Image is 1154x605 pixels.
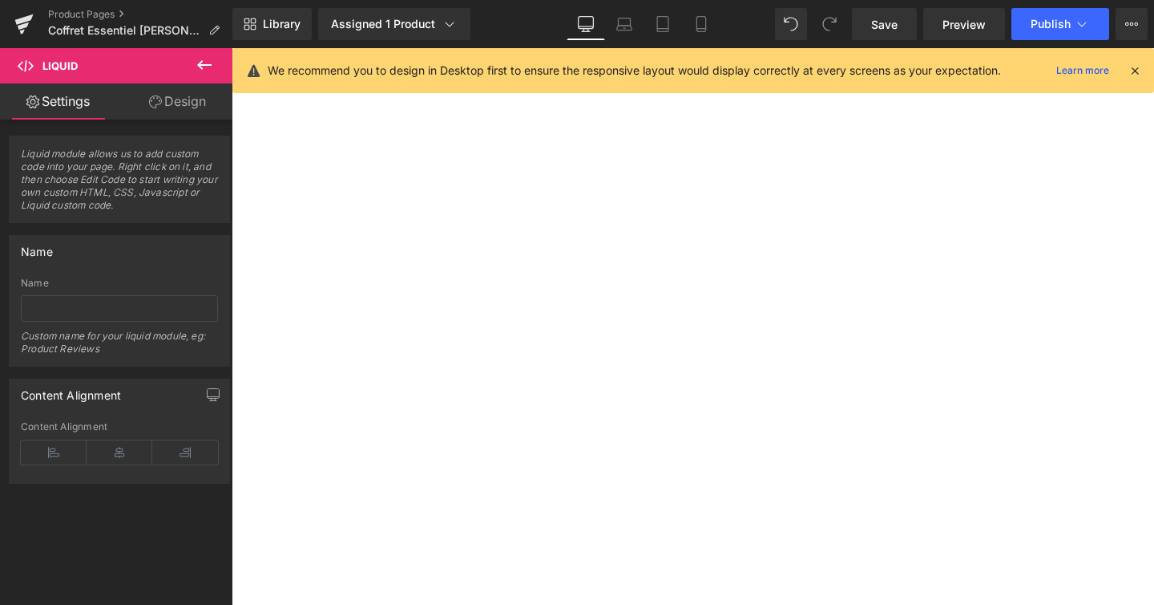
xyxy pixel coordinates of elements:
[923,8,1005,40] a: Preview
[21,148,218,222] span: Liquid module allows us to add custom code into your page. Right click on it, and then choose Edi...
[1050,61,1116,80] a: Learn more
[21,380,121,402] div: Content Alignment
[21,330,218,366] div: Custom name for your liquid module, eg: Product Reviews
[42,59,78,72] span: Liquid
[21,236,53,258] div: Name
[21,278,218,289] div: Name
[1011,8,1109,40] button: Publish
[644,8,682,40] a: Tablet
[263,17,301,31] span: Library
[871,16,898,33] span: Save
[813,8,845,40] button: Redo
[48,24,202,37] span: Coffret Essentiel [PERSON_NAME] [PERSON_NAME]
[232,8,312,40] a: New Library
[119,83,236,120] a: Design
[268,62,1001,79] p: We recommend you to design in Desktop first to ensure the responsive layout would display correct...
[331,16,458,32] div: Assigned 1 Product
[21,421,218,432] div: Content Alignment
[775,8,807,40] button: Undo
[1031,18,1071,30] span: Publish
[942,16,986,33] span: Preview
[48,8,232,21] a: Product Pages
[1116,8,1148,40] button: More
[605,8,644,40] a: Laptop
[567,8,605,40] a: Desktop
[682,8,720,40] a: Mobile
